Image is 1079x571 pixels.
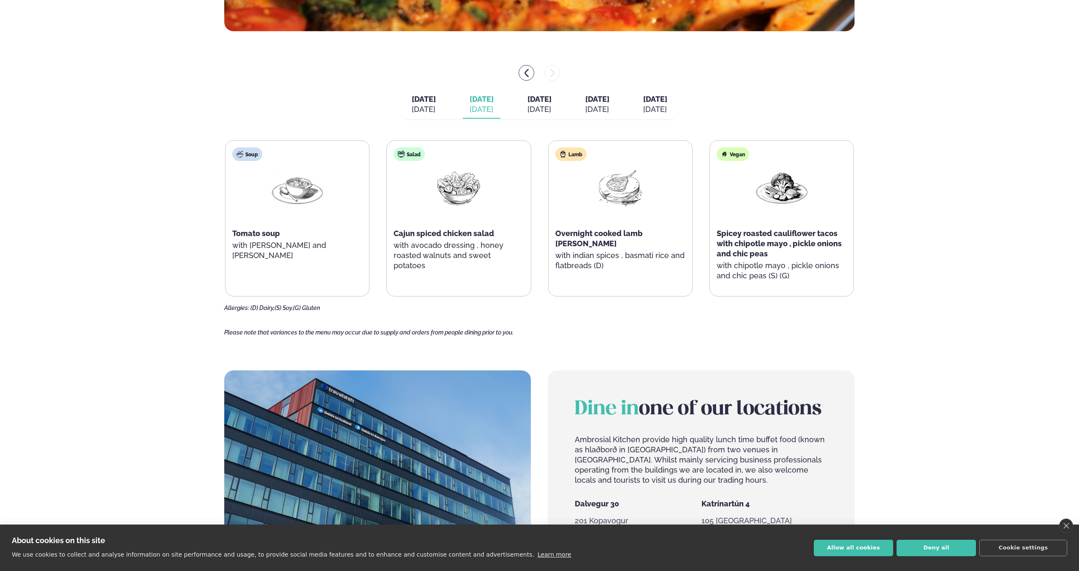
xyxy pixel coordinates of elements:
span: [DATE] [527,95,552,103]
button: [DATE] [DATE] [521,91,558,119]
a: close [1059,519,1073,533]
div: [DATE] [527,104,552,114]
span: (D) Dairy, [250,305,275,311]
button: Allow all cookies [814,540,893,556]
span: 105 [GEOGRAPHIC_DATA] [701,516,792,525]
button: [DATE] [DATE] [636,91,674,119]
span: [DATE] [470,95,494,103]
h5: Dalvegur 30 [575,499,701,509]
p: with indian spices , basmati rice and flatbreads (D) [555,250,685,271]
div: Soup [232,147,262,161]
span: 201 Kopavogur [575,516,628,525]
span: Tomato soup [232,229,280,238]
button: [DATE] [DATE] [579,91,616,119]
div: [DATE] [412,104,436,114]
img: Lamb.svg [560,151,566,158]
img: Vegan.svg [721,151,728,158]
p: with avocado dressing , honey roasted walnuts and sweet potatoes [394,240,524,271]
img: salad.svg [398,151,405,158]
img: Vegan.png [755,168,809,207]
div: Salad [394,147,425,161]
img: Lamb-Meat.png [593,168,647,207]
div: [DATE] [643,104,667,114]
p: We use cookies to collect and analyse information on site performance and usage, to provide socia... [12,551,534,558]
div: [DATE] [470,104,494,114]
p: with chipotle mayo , pickle onions and chic peas (S) (G) [717,261,847,281]
div: Vegan [717,147,749,161]
span: (S) Soy, [275,305,293,311]
strong: About cookies on this site [12,536,105,545]
img: Soup.png [270,168,324,207]
div: [DATE] [585,104,609,114]
div: Lamb [555,147,587,161]
button: [DATE] [DATE] [405,91,443,119]
span: Spicey roasted cauliflower tacos with chipotle mayo , pickle onions and chic peas [717,229,842,258]
span: (G) Gluten [293,305,320,311]
button: menu-btn-right [544,65,560,81]
span: Allergies: [224,305,249,311]
button: menu-btn-left [519,65,534,81]
span: Cajun spiced chicken salad [394,229,494,238]
button: [DATE] [DATE] [463,91,500,119]
span: Please note that variances to the menu may occur due to supply and orders from people dining prio... [224,329,514,336]
img: soup.svg [236,151,243,158]
h5: Katrínartún 4 [701,499,828,509]
h2: one of our locations [575,397,827,421]
span: [DATE] [643,95,667,103]
button: Cookie settings [979,540,1067,556]
span: Overnight cooked lamb [PERSON_NAME] [555,229,643,248]
p: with [PERSON_NAME] and [PERSON_NAME] [232,240,362,261]
span: Dine in [575,400,639,419]
a: Learn more [538,551,571,558]
span: [DATE] [585,95,609,103]
p: Ambrosial Kitchen provide high quality lunch time buffet food (known as hlaðborð in [GEOGRAPHIC_D... [575,435,827,485]
img: Salad.png [432,168,486,207]
span: [DATE] [412,95,436,103]
button: Deny all [897,540,976,556]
